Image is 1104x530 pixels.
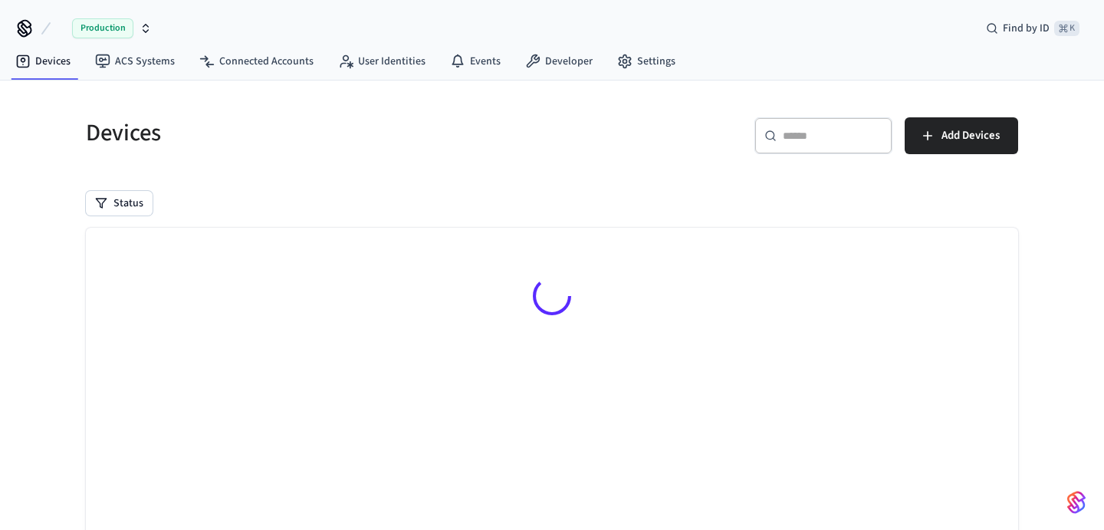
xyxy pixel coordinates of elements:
[1067,490,1086,515] img: SeamLogoGradient.69752ec5.svg
[1054,21,1079,36] span: ⌘ K
[187,48,326,75] a: Connected Accounts
[513,48,605,75] a: Developer
[3,48,83,75] a: Devices
[905,117,1018,154] button: Add Devices
[974,15,1092,42] div: Find by ID⌘ K
[326,48,438,75] a: User Identities
[83,48,187,75] a: ACS Systems
[438,48,513,75] a: Events
[1003,21,1050,36] span: Find by ID
[941,126,1000,146] span: Add Devices
[86,117,543,149] h5: Devices
[72,18,133,38] span: Production
[605,48,688,75] a: Settings
[86,191,153,216] button: Status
